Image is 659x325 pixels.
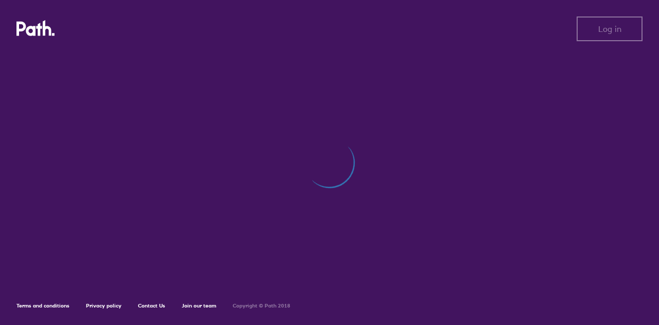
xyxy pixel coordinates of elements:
[16,302,70,309] a: Terms and conditions
[598,24,621,33] span: Log in
[182,302,216,309] a: Join our team
[138,302,165,309] a: Contact Us
[577,16,643,41] button: Log in
[86,302,122,309] a: Privacy policy
[233,303,290,309] h6: Copyright © Path 2018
